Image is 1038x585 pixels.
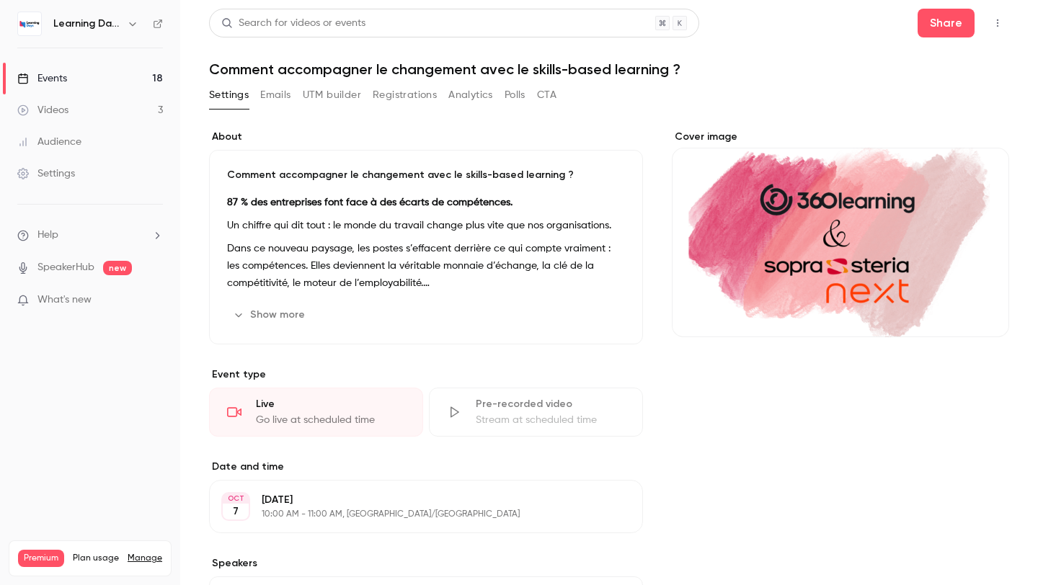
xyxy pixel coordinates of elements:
[227,197,513,207] strong: 87 % des entreprises font face à des écarts de compétences.
[505,84,525,107] button: Polls
[672,130,1009,337] section: Cover image
[429,388,643,437] div: Pre-recorded videoStream at scheduled time
[37,228,58,243] span: Help
[918,9,975,37] button: Share
[209,61,1009,78] h1: Comment accompagner le changement avec le skills-based learning ?
[209,367,643,382] p: Event type
[17,103,68,117] div: Videos
[53,17,121,31] h6: Learning Days
[303,84,361,107] button: UTM builder
[18,12,41,35] img: Learning Days
[223,494,249,504] div: OCT
[672,130,1009,144] label: Cover image
[209,84,249,107] button: Settings
[209,388,423,437] div: LiveGo live at scheduled time
[448,84,493,107] button: Analytics
[537,84,556,107] button: CTA
[128,553,162,564] a: Manage
[17,228,163,243] li: help-dropdown-opener
[476,397,625,411] div: Pre-recorded video
[221,16,365,31] div: Search for videos or events
[209,460,643,474] label: Date and time
[37,260,94,275] a: SpeakerHub
[227,240,625,292] p: Dans ce nouveau paysage, les postes s’effacent derrière ce qui compte vraiment : les compétences....
[17,166,75,181] div: Settings
[227,168,625,182] p: Comment accompagner le changement avec le skills-based learning ?
[73,553,119,564] span: Plan usage
[233,504,239,519] p: 7
[262,509,567,520] p: 10:00 AM - 11:00 AM, [GEOGRAPHIC_DATA]/[GEOGRAPHIC_DATA]
[209,556,643,571] label: Speakers
[373,84,437,107] button: Registrations
[262,493,567,507] p: [DATE]
[103,261,132,275] span: new
[17,71,67,86] div: Events
[260,84,290,107] button: Emails
[227,217,625,234] p: Un chiffre qui dit tout : le monde du travail change plus vite que nos organisations.
[146,294,163,307] iframe: Noticeable Trigger
[476,413,625,427] div: Stream at scheduled time
[37,292,92,308] span: What's new
[256,413,405,427] div: Go live at scheduled time
[209,130,643,144] label: About
[18,550,64,567] span: Premium
[256,397,405,411] div: Live
[17,135,81,149] div: Audience
[227,303,314,326] button: Show more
